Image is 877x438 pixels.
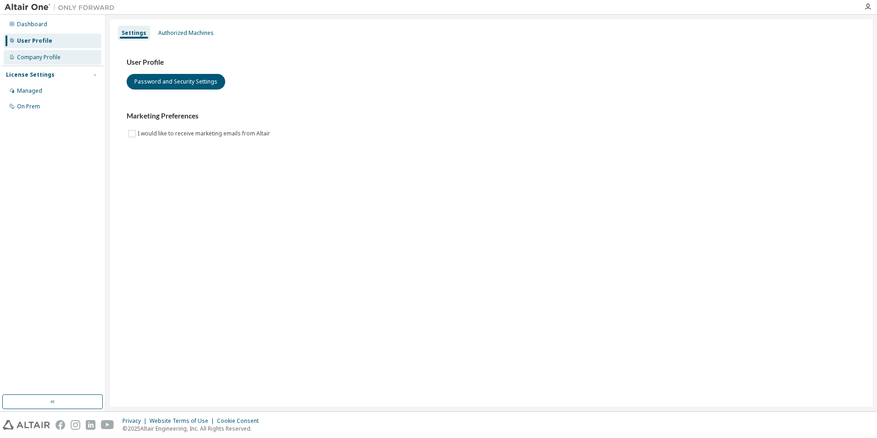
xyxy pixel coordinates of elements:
div: Website Terms of Use [150,417,217,425]
label: I would like to receive marketing emails from Altair [138,128,272,139]
button: Password and Security Settings [127,74,225,90]
img: facebook.svg [56,420,65,430]
div: Cookie Consent [217,417,264,425]
div: Authorized Machines [158,29,214,37]
div: On Prem [17,103,40,110]
h3: User Profile [127,58,856,67]
div: Managed [17,87,42,95]
div: Company Profile [17,54,61,61]
div: Dashboard [17,21,47,28]
img: Altair One [5,3,119,12]
div: Settings [122,29,146,37]
img: altair_logo.svg [3,420,50,430]
div: Privacy [122,417,150,425]
img: youtube.svg [101,420,114,430]
h3: Marketing Preferences [127,112,856,121]
img: linkedin.svg [86,420,95,430]
div: User Profile [17,37,52,45]
p: © 2025 Altair Engineering, Inc. All Rights Reserved. [122,425,264,432]
img: instagram.svg [71,420,80,430]
div: License Settings [6,71,55,79]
